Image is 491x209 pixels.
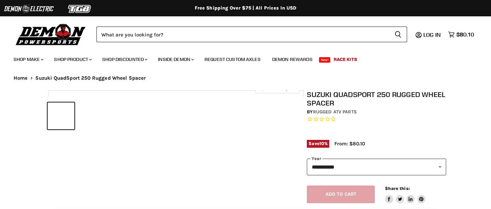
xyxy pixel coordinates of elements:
[420,32,445,38] a: Log in
[307,108,446,116] div: by
[8,52,48,66] a: Shop Make
[199,52,266,66] a: Request Custom Axles
[385,186,425,204] aside: Share this:
[319,141,324,146] span: 10
[35,75,146,81] span: Suzuki QuadSport 250 Rugged Wheel Spacer
[334,141,365,147] span: From: $80.10
[153,52,198,66] a: Inside Demon
[307,140,329,147] span: Save %
[8,50,472,66] ul: Main menu
[14,75,28,81] a: Home
[389,27,407,42] button: Search
[307,159,446,175] select: year
[329,52,362,66] a: Race Kits
[54,2,105,15] img: TGB Logo 2
[445,30,477,39] a: $80.10
[14,22,88,46] img: Demon Powersports
[259,86,296,91] span: Click to expand
[77,102,104,129] button: Suzuki QuadSport 250 Rugged Wheel Spacer thumbnail
[267,52,318,66] a: Demon Rewards
[3,2,54,15] img: Demon Electric Logo 2
[385,186,409,191] span: Share this:
[97,27,389,42] input: Search
[307,90,446,107] h1: Suzuki QuadSport 250 Rugged Wheel Spacer
[97,52,152,66] a: Shop Discounted
[319,57,331,63] span: New!
[48,102,74,129] button: Suzuki QuadSport 250 Rugged Wheel Spacer thumbnail
[313,109,357,115] a: Rugged ATV Parts
[49,52,96,66] a: Shop Product
[106,102,133,129] button: Suzuki QuadSport 250 Rugged Wheel Spacer thumbnail
[307,116,446,123] span: Rated 0.0 out of 5 stars 0 reviews
[456,31,474,38] span: $80.10
[423,31,441,38] span: Log in
[97,27,407,42] form: Product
